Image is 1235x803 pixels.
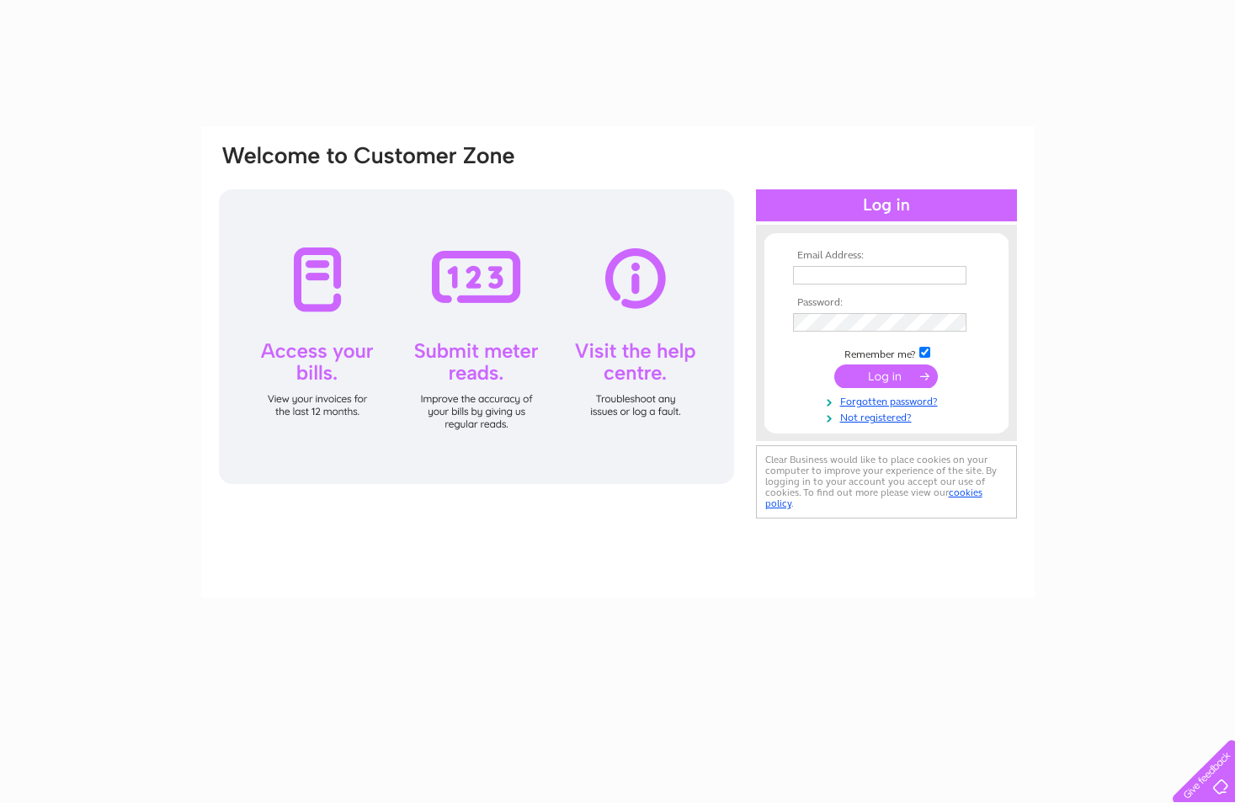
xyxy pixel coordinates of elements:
[793,392,984,408] a: Forgotten password?
[793,408,984,424] a: Not registered?
[789,250,984,262] th: Email Address:
[789,297,984,309] th: Password:
[765,487,982,509] a: cookies policy
[789,344,984,361] td: Remember me?
[756,445,1017,518] div: Clear Business would like to place cookies on your computer to improve your experience of the sit...
[834,364,938,388] input: Submit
